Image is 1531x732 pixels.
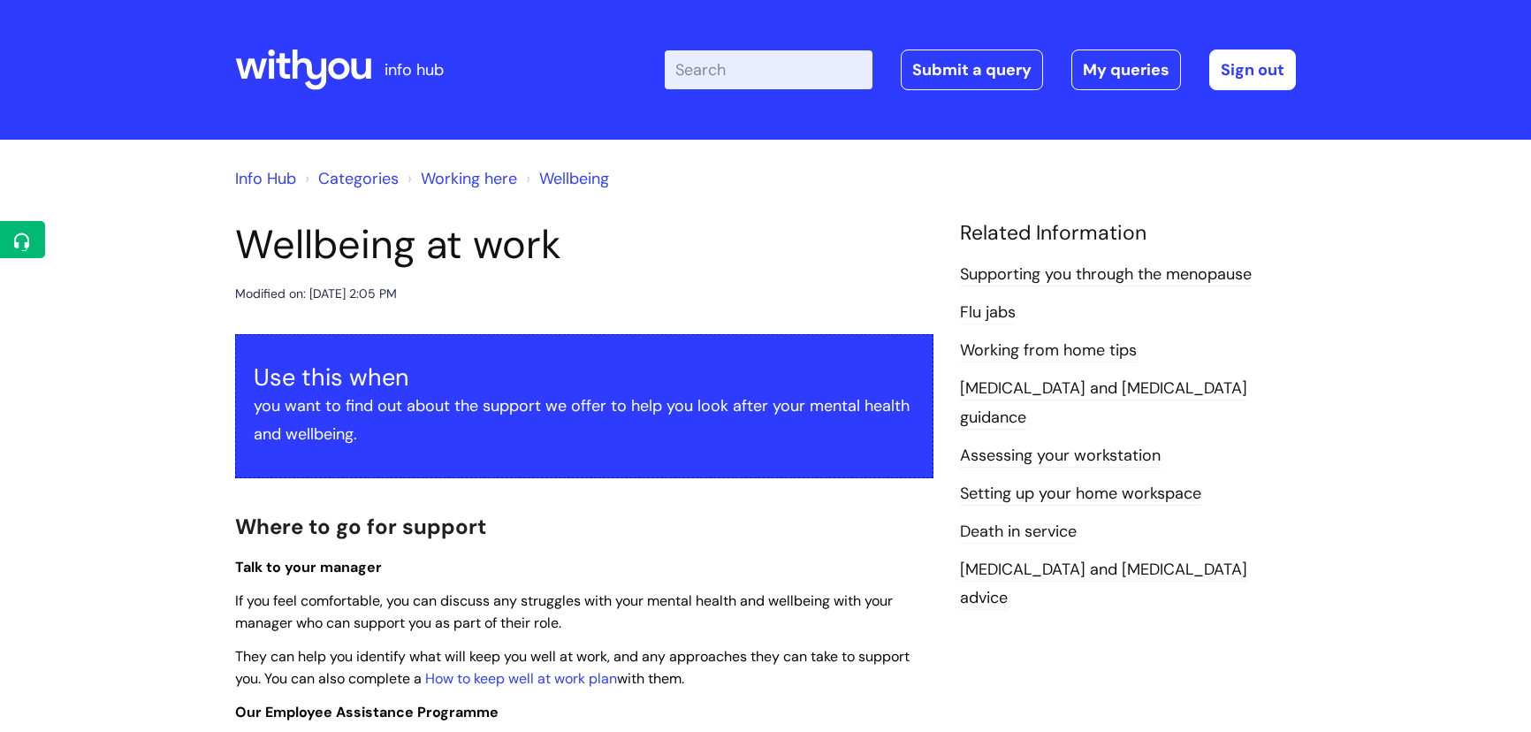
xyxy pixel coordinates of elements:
a: [MEDICAL_DATA] and [MEDICAL_DATA] advice [960,559,1247,610]
a: My queries [1071,50,1181,90]
li: Solution home [301,164,399,193]
h1: Wellbeing at work [235,221,933,269]
a: Supporting you through the menopause [960,263,1252,286]
li: Working here [403,164,517,193]
a: Working from home tips [960,339,1137,362]
h4: Related Information [960,221,1296,246]
span: They can help you identify what will keep you well at work, and any approaches they can take to s... [235,647,910,688]
a: Wellbeing [539,168,609,189]
a: Flu jabs [960,301,1016,324]
a: [MEDICAL_DATA] and [MEDICAL_DATA] guidance [960,377,1247,429]
span: with them. [617,669,684,688]
a: Sign out [1209,50,1296,90]
span: Our Employee Assistance Programme [235,703,499,721]
a: Setting up your home workspace [960,483,1201,506]
a: Death in service [960,521,1077,544]
a: Working here [421,168,517,189]
p: you want to find out about the support we offer to help you look after your mental health and wel... [254,392,915,449]
span: If you feel comfortable, you can discuss any struggles with your mental health and wellbeing with... [235,591,893,632]
div: | - [665,50,1296,90]
div: Modified on: [DATE] 2:05 PM [235,283,397,305]
a: Submit a query [901,50,1043,90]
span: Where to go for support [235,513,486,540]
li: Wellbeing [522,164,609,193]
a: Categories [318,168,399,189]
a: How to keep well at work plan [425,669,617,688]
input: Search [665,50,872,89]
h3: Use this when [254,363,915,392]
span: Talk to your manager [235,558,382,576]
a: Assessing your workstation [960,445,1161,468]
p: info hub [385,56,444,84]
a: Info Hub [235,168,296,189]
